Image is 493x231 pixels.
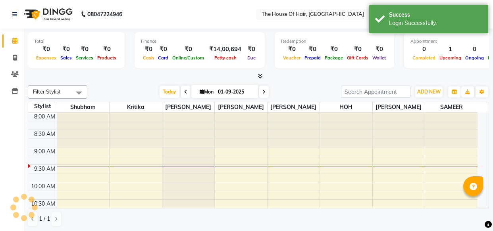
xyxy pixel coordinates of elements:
[245,45,258,54] div: ₹0
[110,102,162,112] span: Kritika
[463,55,486,61] span: Ongoing
[281,55,302,61] span: Voucher
[28,102,57,111] div: Stylist
[34,55,58,61] span: Expenses
[463,45,486,54] div: 0
[156,45,170,54] div: ₹0
[437,55,463,61] span: Upcoming
[29,182,57,191] div: 10:00 AM
[170,55,206,61] span: Online/Custom
[323,45,345,54] div: ₹0
[373,102,425,112] span: [PERSON_NAME]
[389,11,482,19] div: Success
[74,55,95,61] span: Services
[345,45,370,54] div: ₹0
[281,38,388,45] div: Redemption
[323,55,345,61] span: Package
[141,38,258,45] div: Finance
[206,45,245,54] div: ₹14,00,694
[57,102,110,112] span: Shubham
[415,86,443,97] button: ADD NEW
[141,45,156,54] div: ₹0
[95,45,118,54] div: ₹0
[33,165,57,173] div: 9:30 AM
[410,45,437,54] div: 0
[33,88,61,95] span: Filter Stylist
[162,102,215,112] span: [PERSON_NAME]
[198,89,216,95] span: Mon
[58,55,74,61] span: Sales
[39,215,50,223] span: 1 / 1
[302,45,323,54] div: ₹0
[34,38,118,45] div: Total
[425,102,478,112] span: SAMEER
[141,55,156,61] span: Cash
[245,55,258,61] span: Due
[58,45,74,54] div: ₹0
[370,45,388,54] div: ₹0
[216,86,255,98] input: 2025-09-01
[212,55,239,61] span: Petty cash
[417,89,441,95] span: ADD NEW
[341,86,410,98] input: Search Appointment
[345,55,370,61] span: Gift Cards
[160,86,179,98] span: Today
[20,3,75,25] img: logo
[156,55,170,61] span: Card
[410,55,437,61] span: Completed
[370,55,388,61] span: Wallet
[268,102,320,112] span: [PERSON_NAME]
[33,130,57,138] div: 8:30 AM
[34,45,58,54] div: ₹0
[33,113,57,121] div: 8:00 AM
[170,45,206,54] div: ₹0
[87,3,122,25] b: 08047224946
[320,102,372,112] span: HOH
[74,45,95,54] div: ₹0
[29,200,57,208] div: 10:30 AM
[389,19,482,27] div: Login Successfully.
[437,45,463,54] div: 1
[281,45,302,54] div: ₹0
[302,55,323,61] span: Prepaid
[95,55,118,61] span: Products
[33,147,57,156] div: 9:00 AM
[215,102,267,112] span: [PERSON_NAME]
